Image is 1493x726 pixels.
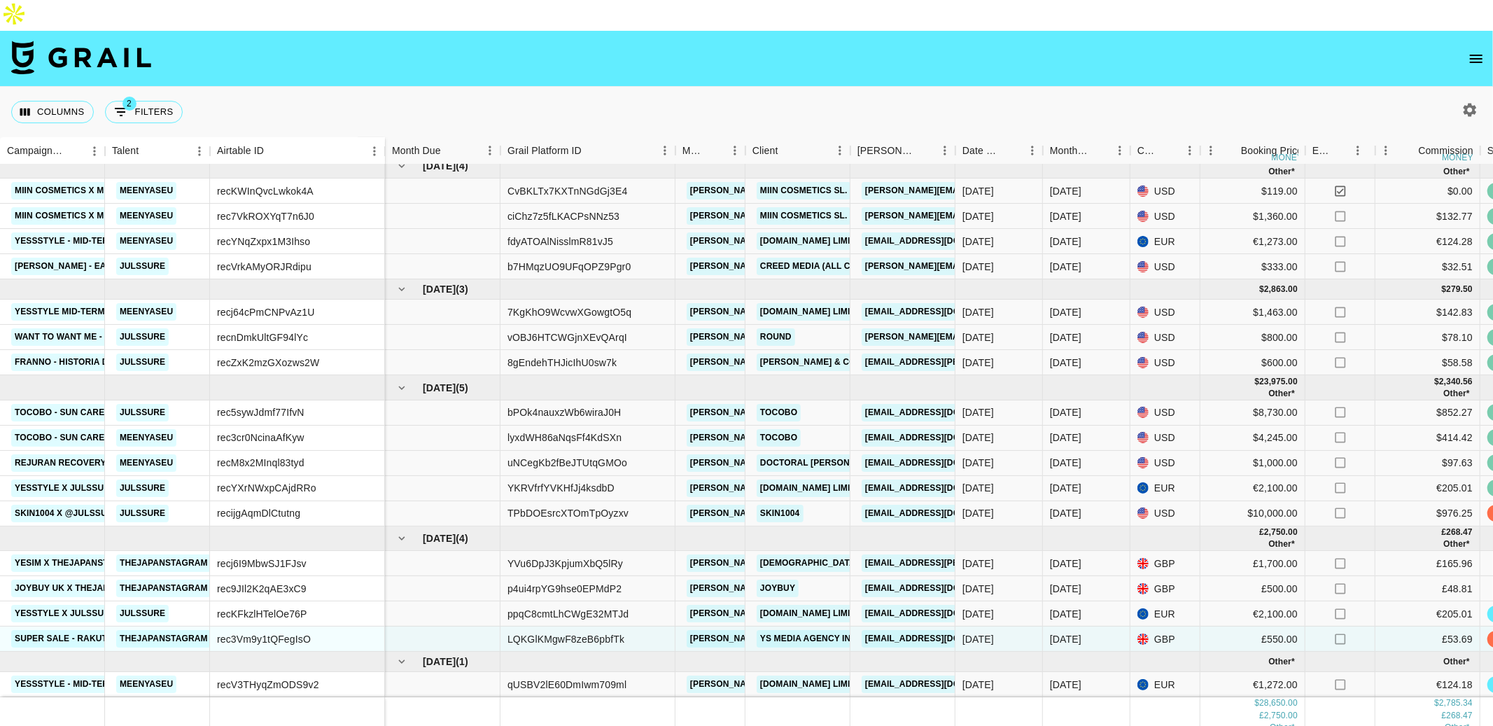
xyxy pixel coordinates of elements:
[687,207,987,225] a: [PERSON_NAME][EMAIL_ADDRESS][PERSON_NAME][DOMAIN_NAME]
[507,456,627,470] div: uNCegKb2fBeJTUtqGMOo
[687,258,987,275] a: [PERSON_NAME][EMAIL_ADDRESS][PERSON_NAME][DOMAIN_NAME]
[217,356,319,370] div: recZxK2mzGXozws2W
[1443,389,1470,398] span: € 205.01
[1200,179,1305,204] div: $119.00
[1375,451,1480,476] div: $97.63
[1439,376,1473,388] div: 2,340.56
[862,354,1090,371] a: [EMAIL_ADDRESS][PERSON_NAME][DOMAIN_NAME]
[1130,576,1200,601] div: GBP
[1312,137,1332,165] div: Expenses: Remove Commission?
[1446,526,1473,538] div: 268.47
[116,182,176,200] a: meenyaseu
[1446,284,1473,295] div: 279.50
[1200,400,1305,426] div: $8,730.00
[862,258,1090,275] a: [PERSON_NAME][EMAIL_ADDRESS][DOMAIN_NAME]
[962,431,994,445] div: 18/7/2025
[116,505,169,522] a: julssure
[687,429,987,447] a: [PERSON_NAME][EMAIL_ADDRESS][PERSON_NAME][DOMAIN_NAME]
[392,156,412,176] button: hide children
[1462,45,1490,73] button: open drawer
[757,404,801,421] a: TOCOBO
[962,209,994,223] div: 6/5/2025
[654,140,675,161] button: Menu
[507,481,615,495] div: YKRVfrfYVKHfJj4ksdbD
[962,330,994,344] div: 11/7/2025
[934,140,955,161] button: Menu
[1200,140,1221,161] button: Menu
[862,207,1090,225] a: [PERSON_NAME][EMAIL_ADDRESS][DOMAIN_NAME]
[11,207,264,225] a: Miin Cosmetics x Meenyaseu (First collaboration)
[1268,539,1295,549] span: € 2,100.00
[1002,141,1022,160] button: Sort
[11,303,235,321] a: Yesstyle Mid-Term (May/June/July/November)
[687,328,987,346] a: [PERSON_NAME][EMAIL_ADDRESS][PERSON_NAME][DOMAIN_NAME]
[210,137,385,165] div: Airtable ID
[1375,325,1480,350] div: $78.10
[1050,456,1081,470] div: Aug '25
[687,580,987,597] a: [PERSON_NAME][EMAIL_ADDRESS][PERSON_NAME][DOMAIN_NAME]
[116,676,176,693] a: meenyaseu
[1442,284,1447,295] div: $
[507,607,629,621] div: ppqC8cmtLhCWgE32MTJd
[862,605,1018,622] a: [EMAIL_ADDRESS][DOMAIN_NAME]
[1200,350,1305,375] div: $600.00
[1200,300,1305,325] div: $1,463.00
[1050,582,1081,596] div: Sep '25
[687,630,987,648] a: [PERSON_NAME][EMAIL_ADDRESS][PERSON_NAME][DOMAIN_NAME]
[217,137,264,165] div: Airtable ID
[1418,137,1473,165] div: Commission
[1259,284,1264,295] div: $
[507,356,617,370] div: 8gEndehTHJicIhU0sw7k
[1375,140,1396,161] button: Menu
[1264,284,1298,295] div: 2,863.00
[392,137,441,165] div: Month Due
[7,137,64,165] div: Campaign (Type)
[392,279,412,299] button: hide children
[507,305,631,319] div: 7KgKhO9WcvwXGowgtO5q
[1375,204,1480,229] div: $132.77
[687,605,987,622] a: [PERSON_NAME][EMAIL_ADDRESS][PERSON_NAME][DOMAIN_NAME]
[507,506,629,520] div: TPbDOEsrcXTOmTpOyzxv
[507,137,582,165] div: Grail Platform ID
[1130,551,1200,576] div: GBP
[116,207,176,225] a: meenyaseu
[1375,179,1480,204] div: $0.00
[687,505,987,522] a: [PERSON_NAME][EMAIL_ADDRESS][PERSON_NAME][DOMAIN_NAME]
[1130,229,1200,254] div: EUR
[862,580,1018,597] a: [EMAIL_ADDRESS][DOMAIN_NAME]
[116,480,169,497] a: julssure
[105,101,183,123] button: Show filters
[862,554,1090,572] a: [EMAIL_ADDRESS][PERSON_NAME][DOMAIN_NAME]
[1050,607,1081,621] div: Sep '25
[778,141,798,160] button: Sort
[757,554,862,572] a: [DEMOGRAPHIC_DATA]
[757,232,871,250] a: [DOMAIN_NAME] LIMITED
[962,137,1002,165] div: Date Created
[962,356,994,370] div: 17/7/2025
[11,41,151,74] img: Grail Talent
[507,184,628,198] div: CvBKLTx7KXTnNGdGj3E4
[862,454,1018,472] a: [EMAIL_ADDRESS][DOMAIN_NAME]
[116,232,176,250] a: meenyaseu
[1130,137,1200,165] div: Currency
[1200,254,1305,279] div: $333.00
[1375,501,1480,526] div: $976.25
[1050,137,1090,165] div: Month Due
[217,305,314,319] div: recj64cPmCNPvAz1U
[1375,426,1480,451] div: $414.42
[423,531,456,545] span: [DATE]
[1130,627,1200,652] div: GBP
[757,207,851,225] a: MIIN COSMETICS SL.
[1050,235,1081,249] div: Jun '25
[264,141,283,161] button: Sort
[687,232,987,250] a: [PERSON_NAME][EMAIL_ADDRESS][PERSON_NAME][DOMAIN_NAME]
[116,554,211,572] a: thejapanstagram
[862,303,1018,321] a: [EMAIL_ADDRESS][DOMAIN_NAME]
[423,159,456,173] span: [DATE]
[1050,305,1081,319] div: Jul '25
[116,630,211,648] a: thejapanstagram
[217,632,311,646] div: rec3Vm9y1tQFegIsO
[217,330,308,344] div: recnDmkUltGF94lYc
[962,184,994,198] div: 15/5/2025
[675,137,745,165] div: Manager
